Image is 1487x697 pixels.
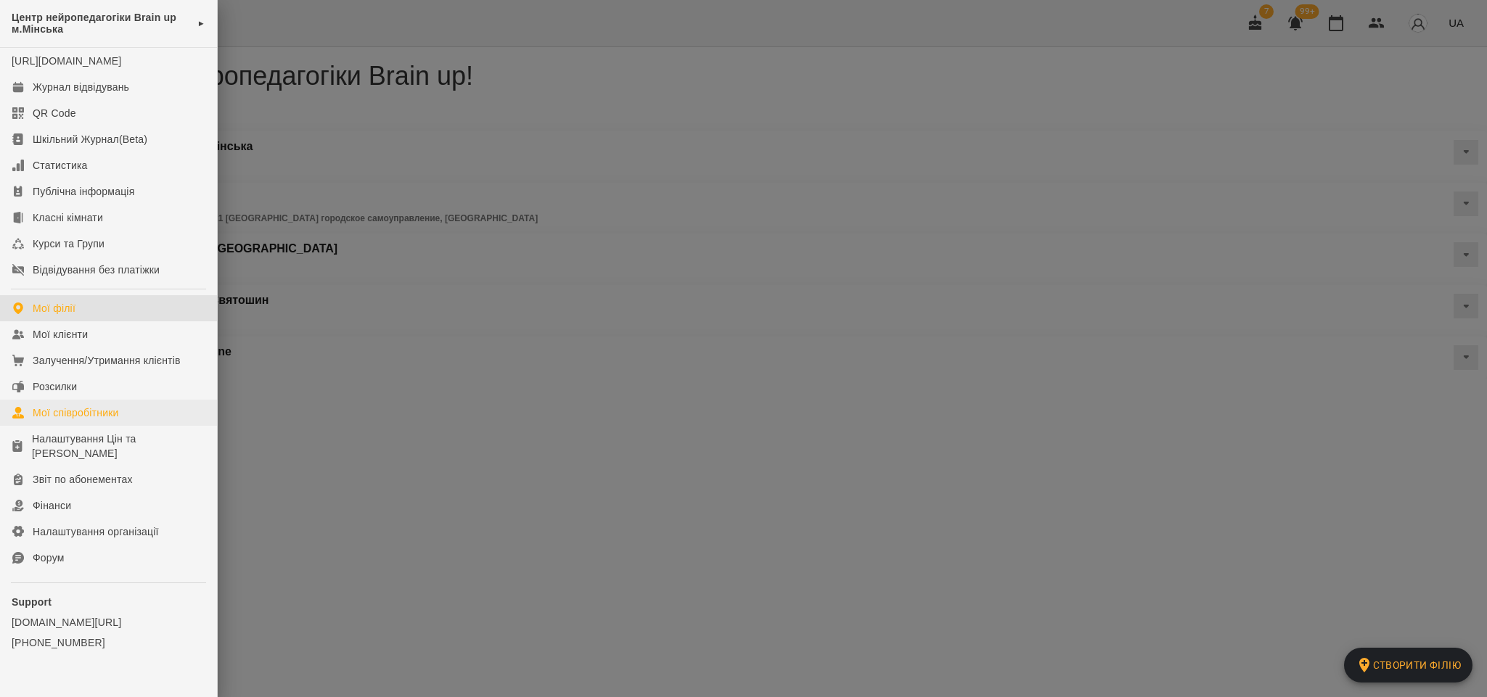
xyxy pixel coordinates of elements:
div: Мої філії [33,301,75,315]
span: ► [197,17,205,29]
p: Support [12,595,205,609]
div: Залучення/Утримання клієнтів [33,353,181,368]
span: Центр нейропедагогіки Brain up м.Мінська [12,12,190,36]
div: Розсилки [33,379,77,394]
div: Курси та Групи [33,236,105,251]
div: Налаштування організації [33,524,159,539]
div: QR Code [33,106,76,120]
div: Мої клієнти [33,327,88,342]
div: Класні кімнати [33,210,103,225]
div: Статистика [33,158,88,173]
div: Форум [33,550,65,565]
div: Звіт по абонементах [33,472,133,487]
div: Налаштування Цін та [PERSON_NAME] [32,432,205,461]
div: Публічна інформація [33,184,134,199]
div: Фінанси [33,498,71,513]
a: [URL][DOMAIN_NAME] [12,55,121,67]
div: Відвідування без платіжки [33,263,160,277]
a: [DOMAIN_NAME][URL] [12,615,205,630]
div: Шкільний Журнал(Beta) [33,132,147,147]
div: Журнал відвідувань [33,80,129,94]
a: [PHONE_NUMBER] [12,635,205,650]
div: Мої співробітники [33,405,119,420]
